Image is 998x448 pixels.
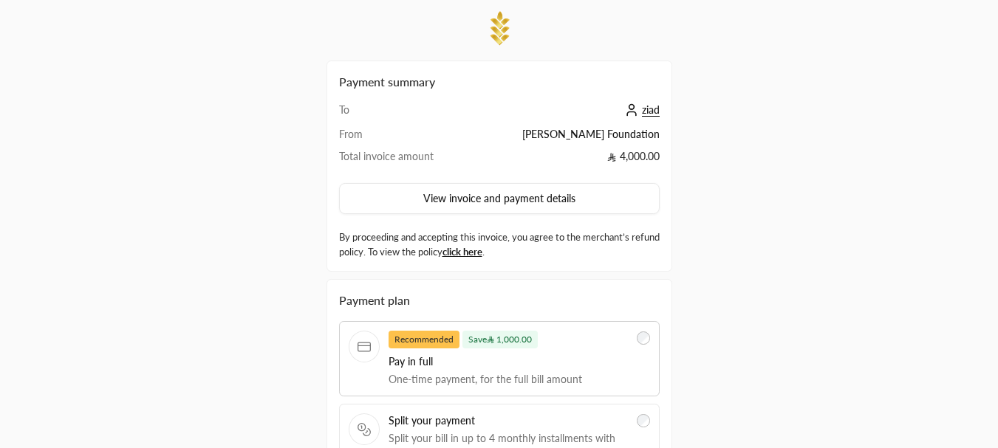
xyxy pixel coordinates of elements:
[469,149,659,171] td: 4,000.00
[462,331,539,348] span: Save 1,000.00
[339,149,470,171] td: Total invoice amount
[621,103,660,116] a: ziad
[637,331,650,345] input: RecommendedSave 1,000.00Pay in fullOne-time payment, for the full bill amount
[485,9,514,49] img: Company Logo
[389,413,628,428] span: Split your payment
[389,331,459,348] span: Recommended
[339,103,470,127] td: To
[339,292,660,309] div: Payment plan
[339,73,660,91] h2: Payment summary
[339,183,660,214] button: View invoice and payment details
[469,127,659,149] td: [PERSON_NAME] Foundation
[339,230,660,259] label: By proceeding and accepting this invoice, you agree to the merchant’s refund policy. To view the ...
[442,246,482,258] a: click here
[637,414,650,427] input: Split your paymentSplit your bill in up to 4 monthly installments with no interest
[389,354,628,369] span: Pay in full
[339,127,470,149] td: From
[642,103,660,117] span: ziad
[389,372,628,387] span: One-time payment, for the full bill amount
